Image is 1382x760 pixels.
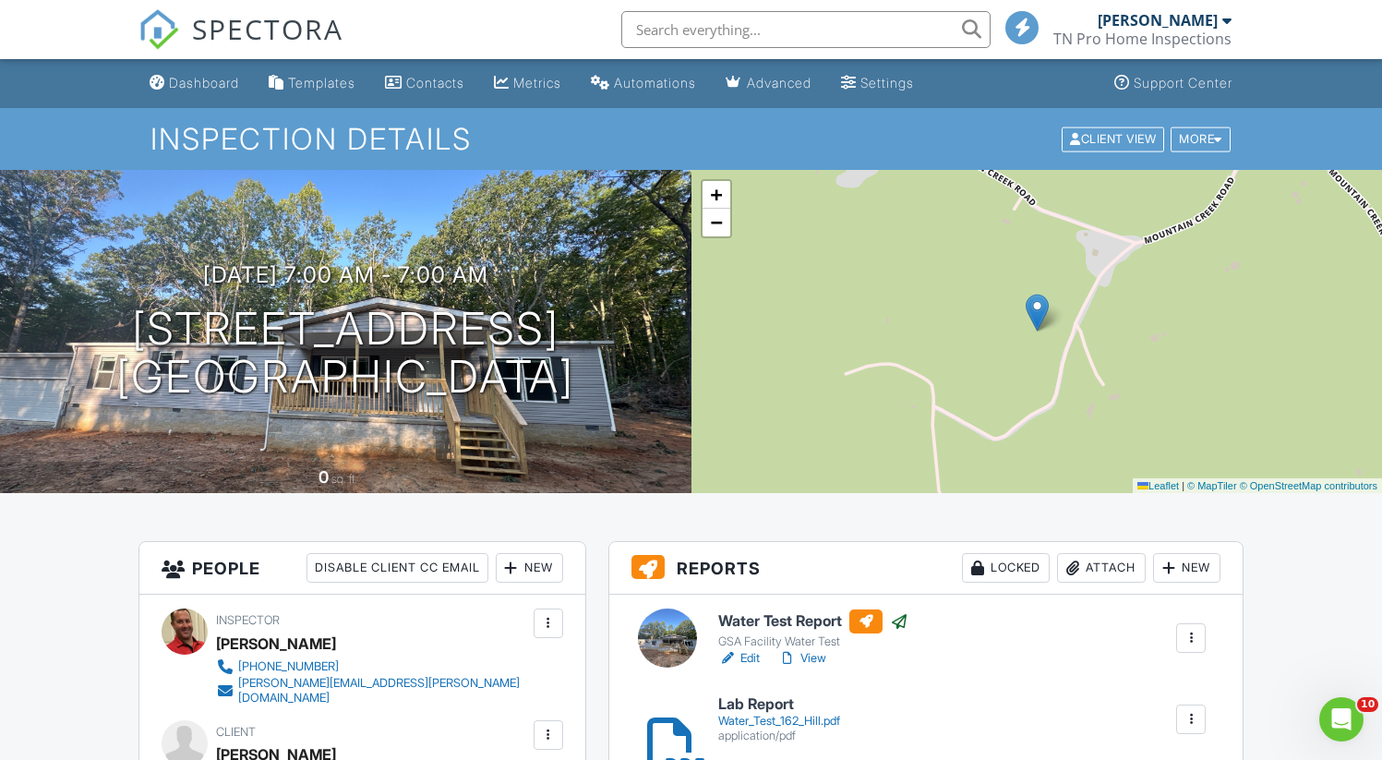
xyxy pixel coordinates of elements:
div: More [1171,127,1231,151]
span: + [710,183,722,206]
h6: Lab Report [718,696,840,713]
div: Locked [962,553,1050,583]
div: [PERSON_NAME] [216,630,336,657]
div: Attach [1057,553,1146,583]
span: SPECTORA [192,9,343,48]
h1: [STREET_ADDRESS] [GEOGRAPHIC_DATA] [116,305,574,403]
span: 10 [1357,697,1378,712]
div: Water_Test_162_Hill.pdf [718,714,840,729]
div: [PERSON_NAME][EMAIL_ADDRESS][PERSON_NAME][DOMAIN_NAME] [238,676,529,706]
div: Settings [860,75,914,90]
div: TN Pro Home Inspections [1053,30,1232,48]
div: [PHONE_NUMBER] [238,659,339,674]
div: Contacts [406,75,464,90]
span: − [710,211,722,234]
a: Metrics [487,66,569,101]
a: Leaflet [1137,480,1179,491]
a: SPECTORA [138,25,343,64]
div: Metrics [513,75,561,90]
a: Zoom in [703,181,730,209]
a: View [778,649,826,668]
div: Templates [288,75,355,90]
a: Edit [718,649,760,668]
span: Client [216,725,256,739]
div: New [1153,553,1220,583]
div: [PERSON_NAME] [1098,11,1218,30]
img: Marker [1026,294,1049,332]
a: Dashboard [142,66,246,101]
a: Support Center [1107,66,1240,101]
a: © MapTiler [1187,480,1237,491]
a: Advanced [718,66,819,101]
a: Lab Report Water_Test_162_Hill.pdf application/pdf [718,696,840,743]
a: Settings [834,66,921,101]
div: Automations [614,75,696,90]
div: New [496,553,563,583]
a: © OpenStreetMap contributors [1240,480,1377,491]
h1: Inspection Details [150,123,1232,155]
a: Zoom out [703,209,730,236]
a: Automations (Basic) [583,66,703,101]
input: Search everything... [621,11,991,48]
a: Client View [1060,131,1169,145]
span: | [1182,480,1184,491]
div: Client View [1062,127,1164,151]
h6: Water Test Report [718,609,908,633]
div: 0 [318,467,329,487]
a: Contacts [378,66,472,101]
span: Inspector [216,613,280,627]
a: [PERSON_NAME][EMAIL_ADDRESS][PERSON_NAME][DOMAIN_NAME] [216,676,529,706]
div: Advanced [747,75,811,90]
div: application/pdf [718,729,840,743]
div: Support Center [1134,75,1232,90]
a: Water Test Report GSA Facility Water Test [718,609,908,650]
img: The Best Home Inspection Software - Spectora [138,9,179,50]
a: [PHONE_NUMBER] [216,657,529,676]
a: Templates [261,66,363,101]
h3: [DATE] 7:00 am - 7:00 am [203,262,488,287]
div: Dashboard [169,75,239,90]
div: Disable Client CC Email [306,553,488,583]
h3: People [139,542,585,595]
div: GSA Facility Water Test [718,634,908,649]
h3: Reports [609,542,1244,595]
iframe: Intercom live chat [1319,697,1364,742]
span: sq. ft. [331,472,357,486]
